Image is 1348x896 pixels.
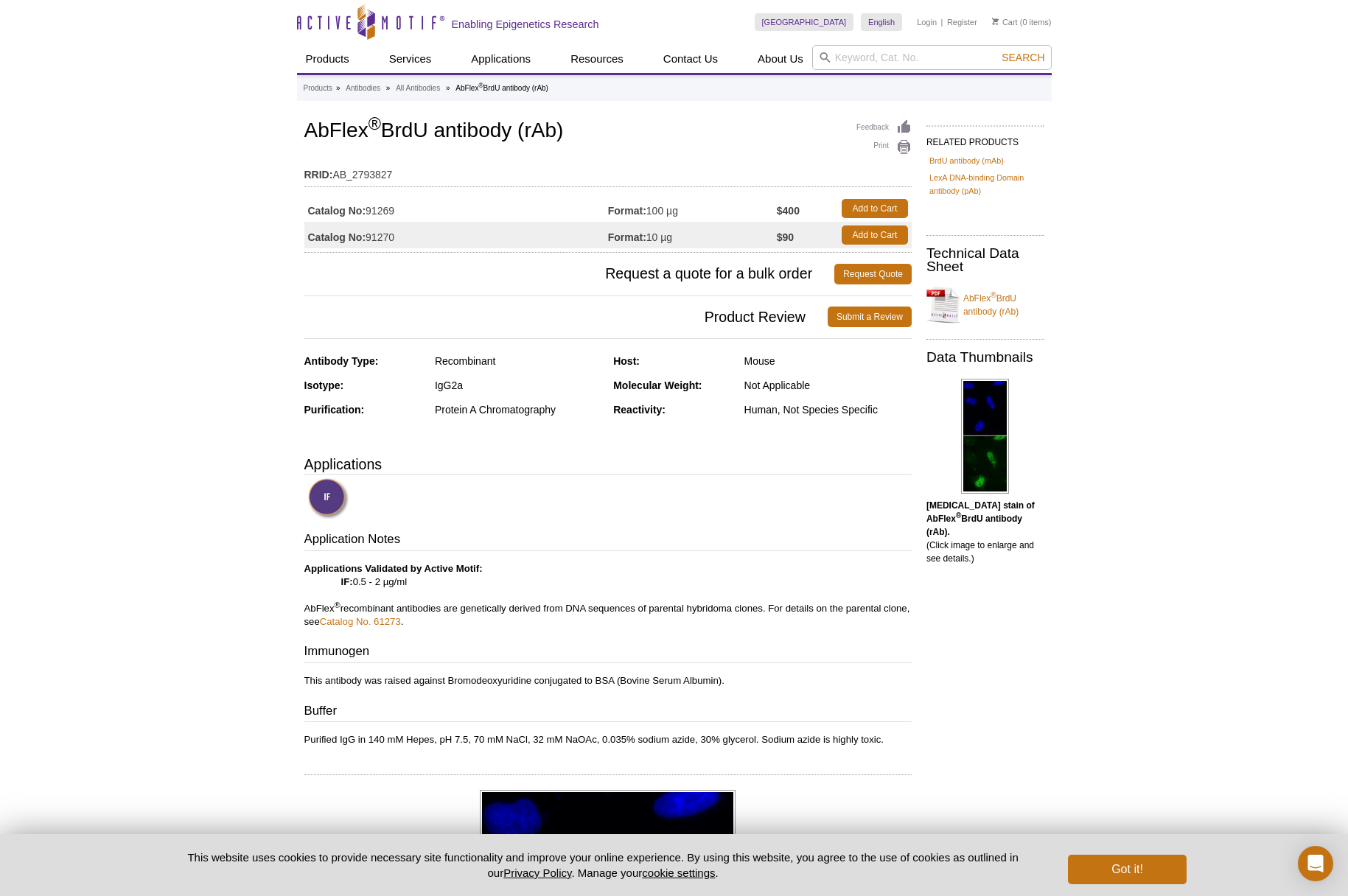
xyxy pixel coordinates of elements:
h3: Applications [304,453,912,475]
strong: $400 [777,204,800,217]
td: 10 µg [608,222,777,248]
h3: Buffer [304,702,912,723]
p: This website uses cookies to provide necessary site functionality and improve your online experie... [162,850,1044,881]
div: Open Intercom Messenger [1298,846,1333,881]
h2: Technical Data Sheet [926,247,1044,273]
h3: Immunogen [304,643,912,663]
a: Privacy Policy [503,867,571,879]
strong: Isotype: [304,379,344,391]
a: All Antibodies [396,82,440,95]
a: Submit a Review [828,307,912,327]
li: » [386,84,391,92]
h2: Enabling Epigenetics Research [452,18,599,31]
a: Services [380,45,441,73]
img: AbFlex<sup>®</sup> BrdU antibody (rAb) tested by immunofluorescence. [961,379,1009,494]
a: Add to Cart [842,225,908,245]
sup: ® [956,511,961,519]
a: Products [304,82,332,95]
a: LexA DNA-binding Domain antibody (pAb) [929,171,1041,197]
div: Recombinant [435,354,602,368]
li: | [941,13,943,31]
a: Antibodies [346,82,380,95]
button: Got it! [1068,855,1186,884]
strong: Reactivity: [613,404,666,416]
button: cookie settings [642,867,715,879]
h1: AbFlex BrdU antibody (rAb) [304,119,912,144]
a: Login [917,17,937,27]
a: Products [297,45,358,73]
p: Purified IgG in 140 mM Hepes, pH 7.5, 70 mM NaCl, 32 mM NaOAc, 0.035% sodium azide, 30% glycerol.... [304,733,912,746]
strong: Format: [608,231,646,244]
b: Applications Validated by Active Motif: [304,563,483,574]
strong: $90 [777,231,794,244]
sup: ® [369,114,381,133]
li: AbFlex BrdU antibody (rAb) [455,84,548,92]
a: Add to Cart [842,199,908,218]
strong: RRID: [304,168,333,181]
strong: Format: [608,204,646,217]
img: Your Cart [992,18,999,25]
li: » [336,84,341,92]
strong: Catalog No: [308,204,366,217]
a: Contact Us [654,45,727,73]
td: AB_2793827 [304,159,912,183]
td: 91270 [304,222,608,248]
a: English [861,13,902,31]
strong: Purification: [304,404,365,416]
li: » [446,84,450,92]
a: Feedback [856,119,912,136]
h2: Data Thumbnails [926,351,1044,364]
span: Product Review [304,307,828,327]
div: Mouse [744,354,912,368]
p: This antibody was raised against Bromodeoxyuridine conjugated to BSA (Bovine Serum Albumin). [304,674,912,687]
a: [GEOGRAPHIC_DATA] [755,13,854,31]
div: Protein A Chromatography [435,403,602,416]
a: Cart [992,17,1018,27]
li: (0 items) [992,13,1052,31]
strong: Molecular Weight: [613,379,702,391]
sup: ® [478,82,483,89]
td: 100 µg [608,195,777,222]
sup: ® [991,291,996,299]
input: Keyword, Cat. No. [812,45,1052,70]
a: Resources [562,45,632,73]
h2: RELATED PRODUCTS [926,125,1044,152]
button: Search [997,51,1049,64]
strong: IF: [341,576,353,587]
h3: Application Notes [304,531,912,551]
a: AbFlex®BrdU antibody (rAb) [926,283,1044,327]
div: Human, Not Species Specific [744,403,912,416]
sup: ® [335,600,341,609]
strong: Host: [613,355,640,367]
td: 91269 [304,195,608,222]
a: About Us [749,45,812,73]
a: Register [947,17,977,27]
strong: Catalog No: [308,231,366,244]
p: 0.5 - 2 µg/ml AbFlex recombinant antibodies are genetically derived from DNA sequences of parenta... [304,562,912,629]
span: Request a quote for a bulk order [304,264,835,284]
img: Immunofluorescence Validated [308,478,349,519]
a: Request Quote [834,264,912,284]
div: Not Applicable [744,379,912,392]
span: Search [1002,52,1044,63]
a: Print [856,139,912,155]
b: [MEDICAL_DATA] stain of AbFlex BrdU antibody (rAb). [926,500,1035,537]
p: (Click image to enlarge and see details.) [926,499,1044,565]
a: Catalog No. 61273 [320,616,401,627]
strong: Antibody Type: [304,355,379,367]
div: IgG2a [435,379,602,392]
a: Applications [462,45,539,73]
a: BrdU antibody (mAb) [929,154,1004,167]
